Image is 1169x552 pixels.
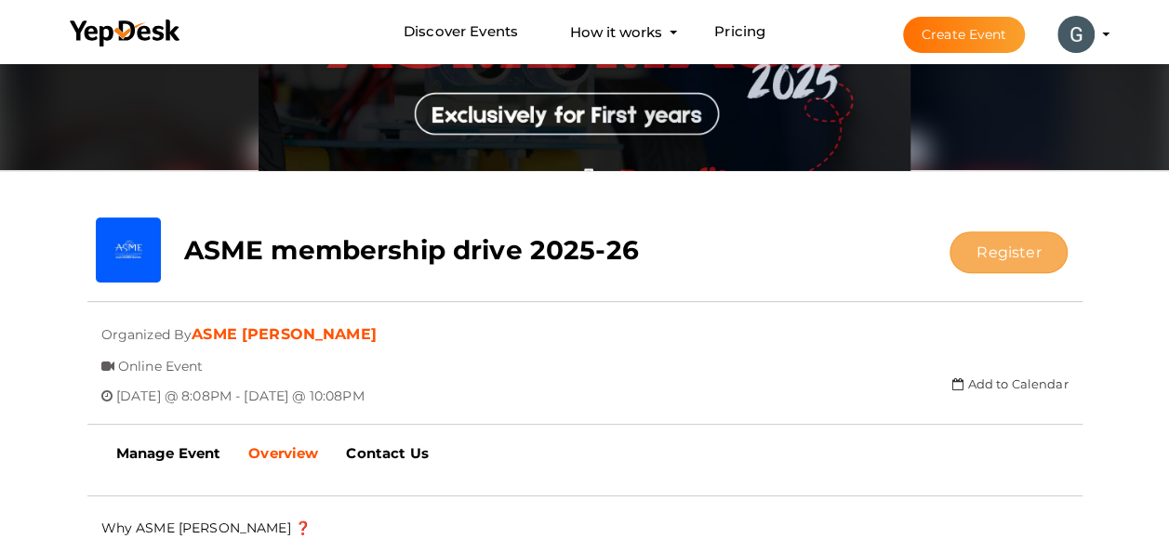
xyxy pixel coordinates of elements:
[102,430,235,477] a: Manage Event
[714,15,765,49] a: Pricing
[332,430,442,477] a: Contact Us
[101,312,193,343] span: Organized By
[116,444,221,462] b: Manage Event
[903,17,1026,53] button: Create Event
[404,15,518,49] a: Discover Events
[248,444,318,462] b: Overview
[565,15,668,49] button: How it works
[101,515,1069,541] p: Why ASME [PERSON_NAME] ❓
[116,374,365,404] span: [DATE] @ 8:08PM - [DATE] @ 10:08PM
[346,444,428,462] b: Contact Us
[1057,16,1095,53] img: ACg8ocLNMWU3FhB9H21zX6X1KPH8XtPaHUowRCIeIEXEq7Ga7Ck1EQ=s100
[192,325,377,343] a: ASME [PERSON_NAME]
[951,376,1068,391] a: Add to Calendar
[950,231,1068,273] button: Register
[118,344,204,375] span: Online Event
[234,430,332,477] a: Overview
[184,234,639,266] b: ASME membership drive 2025-26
